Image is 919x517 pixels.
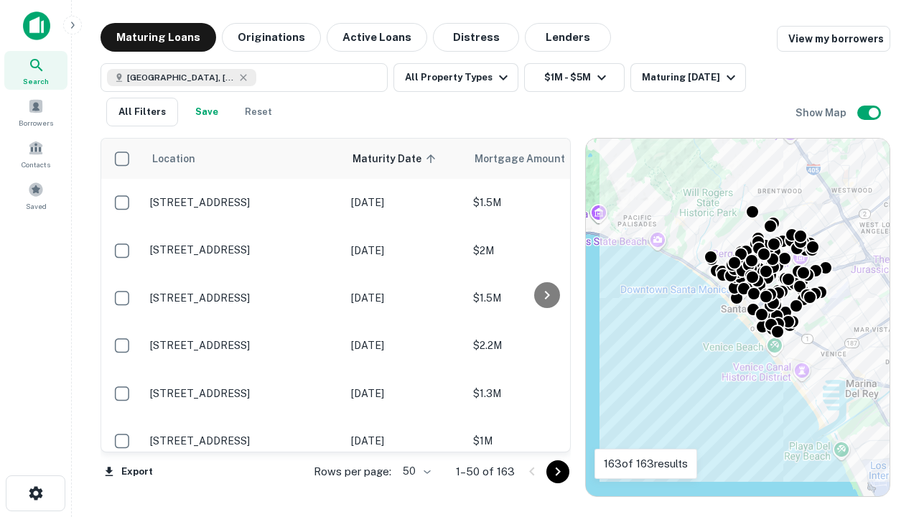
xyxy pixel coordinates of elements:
div: 50 [397,461,433,482]
button: All Property Types [393,63,518,92]
p: [STREET_ADDRESS] [150,196,337,209]
a: Search [4,51,67,90]
button: Save your search to get updates of matches that match your search criteria. [184,98,230,126]
h6: Show Map [796,105,849,121]
p: [STREET_ADDRESS] [150,339,337,352]
th: Location [143,139,344,179]
a: Borrowers [4,93,67,131]
a: Contacts [4,134,67,173]
div: 0 0 [586,139,890,496]
p: $2.2M [473,337,617,353]
p: [DATE] [351,243,459,258]
span: Borrowers [19,117,53,129]
button: All Filters [106,98,178,126]
span: [GEOGRAPHIC_DATA], [GEOGRAPHIC_DATA], [GEOGRAPHIC_DATA] [127,71,235,84]
span: Search [23,75,49,87]
p: [DATE] [351,337,459,353]
th: Mortgage Amount [466,139,624,179]
span: Mortgage Amount [475,150,584,167]
button: Active Loans [327,23,427,52]
p: 163 of 163 results [604,455,688,472]
button: Maturing Loans [101,23,216,52]
iframe: Chat Widget [847,402,919,471]
p: $1.5M [473,290,617,306]
p: $1M [473,433,617,449]
span: Contacts [22,159,50,170]
p: Rows per page: [314,463,391,480]
p: [STREET_ADDRESS] [150,243,337,256]
span: Location [151,150,195,167]
p: [DATE] [351,433,459,449]
p: [STREET_ADDRESS] [150,292,337,304]
a: Saved [4,176,67,215]
button: Export [101,461,157,483]
button: Reset [235,98,281,126]
p: [STREET_ADDRESS] [150,387,337,400]
p: $1.5M [473,195,617,210]
p: $1.3M [473,386,617,401]
button: Lenders [525,23,611,52]
div: Maturing [DATE] [642,69,740,86]
p: [STREET_ADDRESS] [150,434,337,447]
button: [GEOGRAPHIC_DATA], [GEOGRAPHIC_DATA], [GEOGRAPHIC_DATA] [101,63,388,92]
button: Originations [222,23,321,52]
span: Maturity Date [353,150,440,167]
p: 1–50 of 163 [456,463,515,480]
p: $2M [473,243,617,258]
th: Maturity Date [344,139,466,179]
button: $1M - $5M [524,63,625,92]
p: [DATE] [351,195,459,210]
button: Maturing [DATE] [630,63,746,92]
p: [DATE] [351,290,459,306]
p: [DATE] [351,386,459,401]
button: Go to next page [546,460,569,483]
button: Distress [433,23,519,52]
a: View my borrowers [777,26,890,52]
span: Saved [26,200,47,212]
img: capitalize-icon.png [23,11,50,40]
